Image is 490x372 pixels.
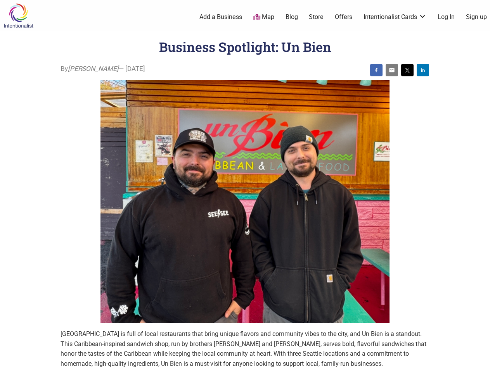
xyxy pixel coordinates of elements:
[335,13,352,21] a: Offers
[373,67,379,73] img: facebook sharing button
[61,64,145,74] span: By — [DATE]
[466,13,487,21] a: Sign up
[420,67,426,73] img: linkedin sharing button
[309,13,324,21] a: Store
[199,13,242,21] a: Add a Business
[438,13,455,21] a: Log In
[68,65,119,72] i: [PERSON_NAME]
[159,38,331,55] h1: Business Spotlight: Un Bien
[389,67,395,73] img: email sharing button
[404,67,410,73] img: twitter sharing button
[364,13,426,21] a: Intentionalist Cards
[253,13,274,22] a: Map
[286,13,298,21] a: Blog
[61,330,426,367] span: [GEOGRAPHIC_DATA] is full of local restaurants that bring unique flavors and community vibes to t...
